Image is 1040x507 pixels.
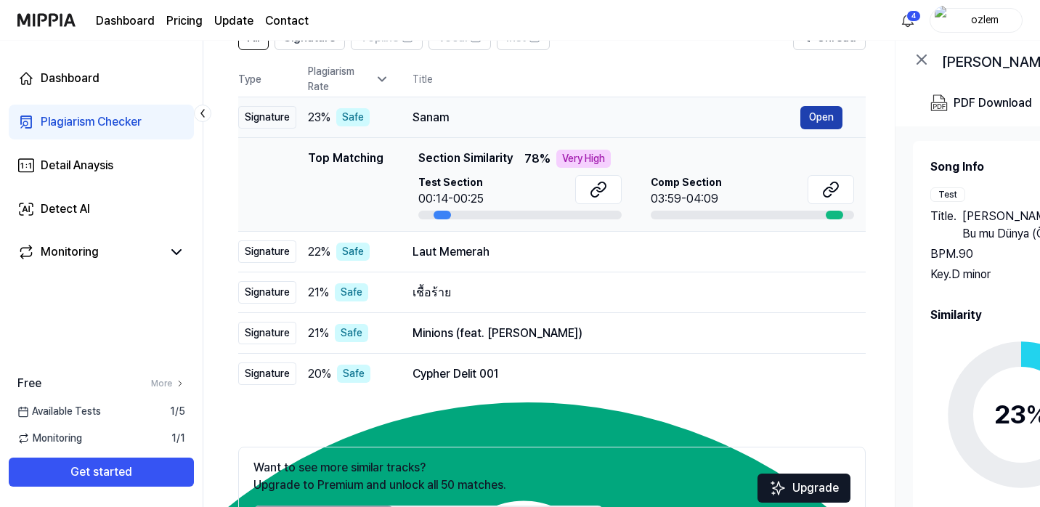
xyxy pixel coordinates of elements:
a: Pricing [166,12,203,30]
div: ozlem [956,12,1013,28]
div: Test [930,187,965,202]
span: Section Similarity [418,150,513,168]
div: Safe [335,283,368,301]
a: Dashboard [96,12,155,30]
button: Upgrade [757,474,850,503]
span: 22 % [308,243,330,261]
div: Dashboard [41,70,99,87]
div: Safe [337,365,370,383]
img: PDF Download [930,94,948,112]
img: 알림 [899,12,917,29]
div: Laut Memerah [413,243,842,261]
div: Very High [556,150,611,168]
th: Title [413,62,866,97]
span: 21 % [308,325,329,342]
span: 20 % [308,365,331,383]
div: Cypher Delit 001 [413,365,842,383]
button: 알림4 [896,9,919,32]
a: Update [214,12,253,30]
div: เชื้อร้าย [413,284,842,301]
span: Free [17,375,41,392]
button: PDF Download [927,89,1035,118]
div: Signature [238,362,296,385]
th: Type [238,62,296,97]
span: Comp Section [651,175,722,190]
div: Plagiarism Checker [41,113,142,131]
a: SparklesUpgrade [757,486,850,500]
a: Monitoring [17,243,162,261]
img: Sparkles [769,479,787,497]
a: Plagiarism Checker [9,105,194,139]
a: Contact [265,12,309,30]
span: 1 / 1 [171,431,185,446]
div: Safe [336,243,370,261]
div: Signature [238,106,296,129]
a: Detect AI [9,192,194,227]
div: PDF Download [954,94,1032,113]
button: Get started [9,458,194,487]
div: Detail Anaysis [41,157,113,174]
div: Signature [238,281,296,304]
div: Signature [238,322,296,344]
div: Plagiarism Rate [308,64,389,94]
div: Safe [335,324,368,342]
div: Safe [336,108,370,126]
span: Title . [930,208,956,243]
div: Detect AI [41,200,90,218]
div: Signature [238,240,296,263]
span: Monitoring [17,431,82,446]
div: Minions (feat. [PERSON_NAME]) [413,325,842,342]
div: Monitoring [41,243,99,261]
img: profile [935,6,952,35]
a: More [151,377,185,390]
span: 21 % [308,284,329,301]
span: Available Tests [17,404,101,419]
span: 23 % [308,109,330,126]
div: 4 [906,10,921,22]
a: Detail Anaysis [9,148,194,183]
div: Sanam [413,109,800,126]
span: Test Section [418,175,484,190]
span: 78 % [524,150,551,168]
span: 1 / 5 [170,404,185,419]
button: Open [800,106,842,129]
div: Top Matching [308,150,383,219]
div: Want to see more similar tracks? Upgrade to Premium and unlock all 50 matches. [253,459,506,494]
button: profileozlem [930,8,1023,33]
a: Dashboard [9,61,194,96]
div: 00:14-00:25 [418,190,484,208]
div: 03:59-04:09 [651,190,722,208]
